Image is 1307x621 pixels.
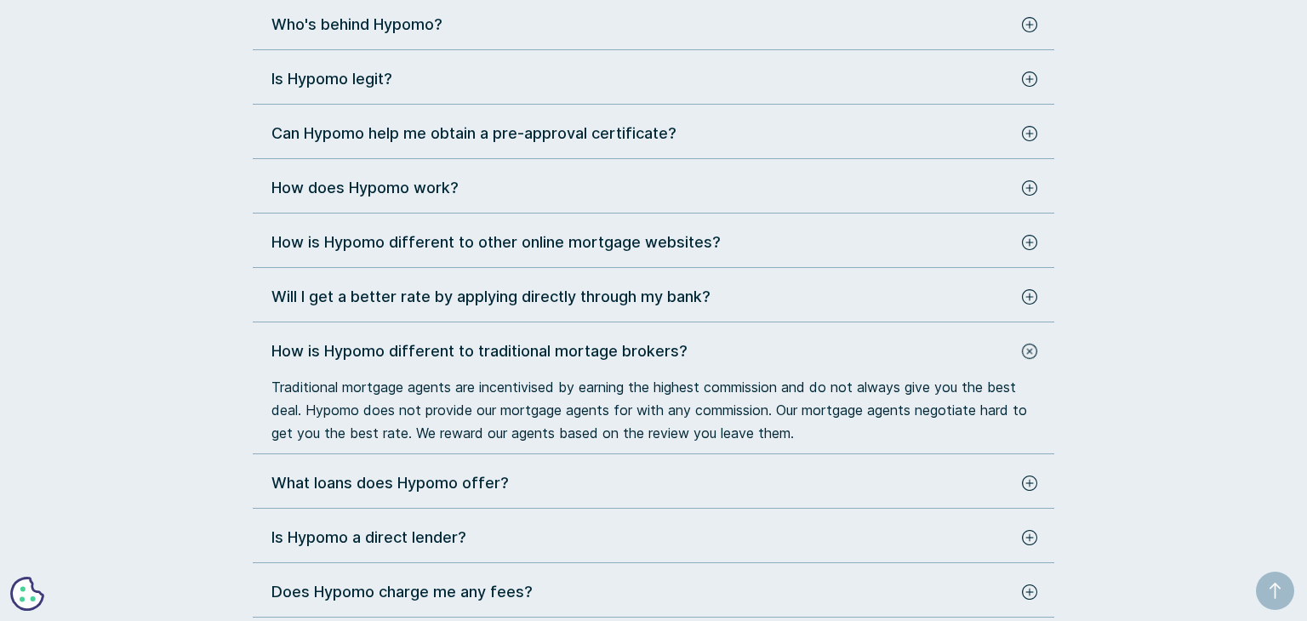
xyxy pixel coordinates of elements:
[271,176,459,199] div: How does Hypomo work?
[271,285,711,308] div: Will I get a better rate by applying directly through my bank?
[271,471,509,494] div: What loans does Hypomo offer?
[271,13,442,36] div: Who's behind Hypomo?
[271,339,688,362] div: How is Hypomo different to traditional mortage brokers?
[271,580,533,603] div: Does Hypomo charge me any fees?
[271,526,466,549] div: Is Hypomo a direct lender?
[271,376,1033,445] p: Traditional mortgage agents are incentivised by earning the highest commission and do not always ...
[271,122,676,145] div: Can Hypomo help me obtain a pre-approval certificate?
[271,67,392,90] div: Is Hypomo legit?
[10,577,44,611] button: Cookie Preferences
[271,231,721,254] div: How is Hypomo different to other online mortgage websites?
